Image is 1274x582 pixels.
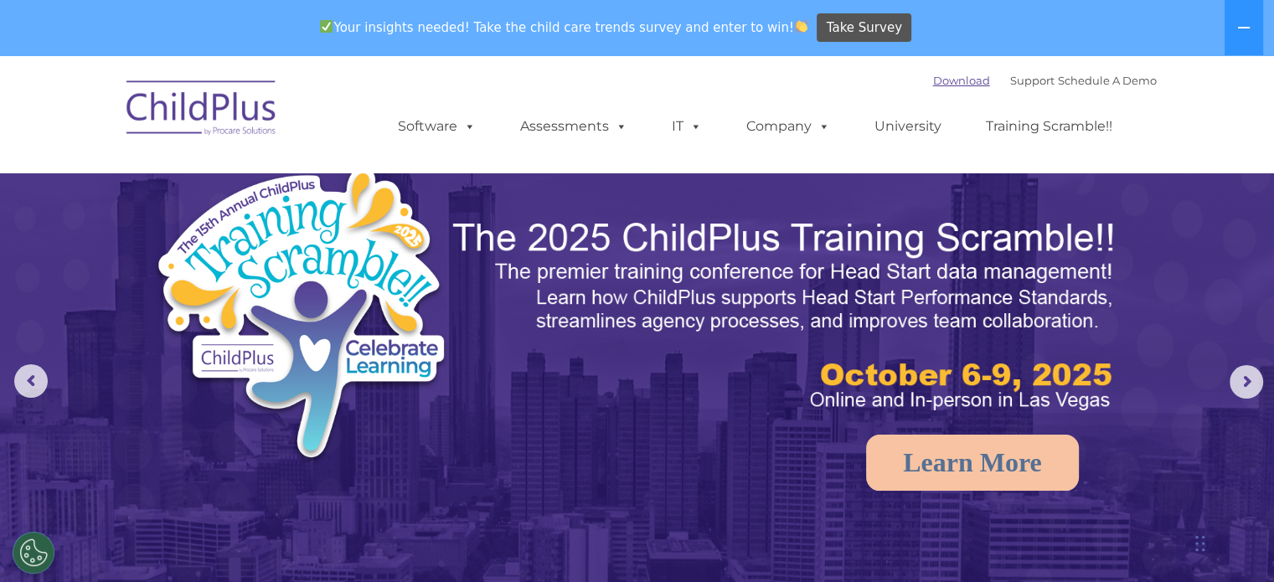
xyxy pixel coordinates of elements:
a: Software [381,110,493,143]
iframe: Chat Widget [1190,502,1274,582]
span: Last name [233,111,284,123]
a: Training Scramble!! [969,110,1129,143]
a: Download [933,74,990,87]
span: Your insights needed! Take the child care trends survey and enter to win! [313,11,815,44]
a: Assessments [503,110,644,143]
img: 👏 [795,20,807,33]
span: Take Survey [827,13,902,43]
a: Take Survey [817,13,911,43]
a: Company [730,110,847,143]
div: Drag [1195,518,1205,569]
button: Cookies Settings [13,532,54,574]
span: Phone number [233,179,304,192]
img: ChildPlus by Procare Solutions [118,69,286,152]
a: Learn More [866,435,1079,491]
a: Schedule A Demo [1058,74,1157,87]
font: | [933,74,1157,87]
a: Support [1010,74,1055,87]
img: ✅ [320,20,333,33]
a: IT [655,110,719,143]
a: University [858,110,958,143]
